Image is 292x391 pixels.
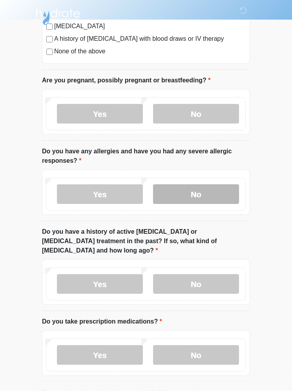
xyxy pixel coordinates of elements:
input: A history of [MEDICAL_DATA] with blood draws or IV therapy [46,36,53,42]
input: None of the above [46,49,53,55]
label: Do you have a history of active [MEDICAL_DATA] or [MEDICAL_DATA] treatment in the past? If so, wh... [42,227,250,255]
img: Hydrate IV Bar - Flagstaff Logo [34,6,81,25]
label: No [153,184,239,204]
label: None of the above [54,47,246,56]
label: Yes [57,104,143,124]
label: Yes [57,345,143,365]
label: No [153,104,239,124]
label: Are you pregnant, possibly pregnant or breastfeeding? [42,76,210,85]
label: A history of [MEDICAL_DATA] with blood draws or IV therapy [54,34,246,44]
label: Do you take prescription medications? [42,317,162,326]
label: Yes [57,184,143,204]
label: Do you have any allergies and have you had any severe allergic responses? [42,147,250,165]
label: No [153,345,239,365]
label: No [153,274,239,294]
label: Yes [57,274,143,294]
